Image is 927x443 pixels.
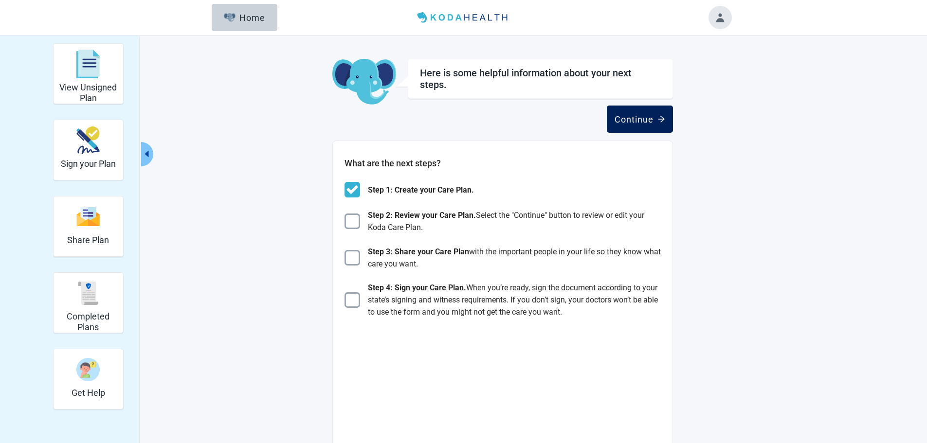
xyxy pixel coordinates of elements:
img: Check [345,292,360,308]
img: Koda Elephant [332,59,396,106]
img: Check [345,213,360,229]
div: Completed Plans [53,272,124,333]
div: Continue [615,114,665,124]
span: Step 1: Create your Care Plan. [368,184,474,196]
img: Check [345,250,360,266]
h2: Sign your Plan [61,159,116,169]
span: Step 3: Share your Care Plan [368,247,469,256]
div: Sign your Plan [53,120,124,180]
h2: View Unsigned Plan [57,82,119,103]
button: Toggle account menu [709,6,732,29]
h2: Completed Plans [57,311,119,332]
h2: Get Help [72,388,105,398]
img: person-question-x68TBcxA.svg [76,358,100,381]
span: arrow-right [657,115,665,123]
span: Step 4: Sign your Care Plan. [368,283,466,292]
img: svg%3e [76,50,100,79]
h2: Share Plan [67,235,109,246]
button: ElephantHome [212,4,277,31]
h2: What are the next steps? [345,157,661,170]
button: Continuearrow-right [607,106,673,133]
img: Check [345,182,360,197]
span: with the important people in your life so they know what care you want. [368,247,661,268]
div: Home [224,13,266,22]
img: svg%3e [76,206,100,227]
div: Get Help [53,349,124,409]
span: caret-left [142,149,151,159]
div: Here is some helpful information about your next steps. [420,67,661,90]
span: Select the "Continue" button to review or edit your Koda Care Plan. [368,211,644,232]
img: svg%3e [76,282,100,305]
button: Collapse menu [141,142,153,166]
span: Step 2: Review your Care Plan. [368,211,476,220]
div: View Unsigned Plan [53,43,124,104]
img: Koda Health [413,10,513,25]
span: When you’re ready, sign the document according to your state’s signing and witness requirements. ... [368,283,658,317]
div: Share Plan [53,196,124,257]
img: Elephant [224,13,236,22]
img: make_plan_official-CpYJDfBD.svg [76,126,100,154]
